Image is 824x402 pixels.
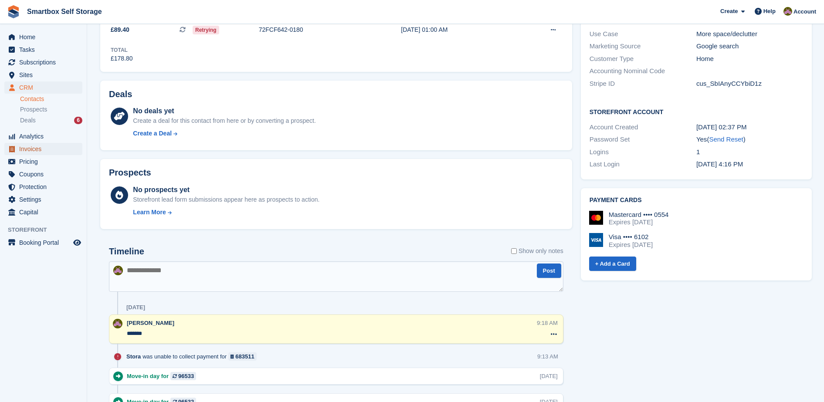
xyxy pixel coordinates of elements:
[20,105,47,114] span: Prospects
[590,147,696,157] div: Logins
[696,41,803,51] div: Google search
[537,352,558,361] div: 9:13 AM
[126,352,261,361] div: was unable to collect payment for
[589,211,603,225] img: Mastercard Logo
[111,25,129,34] span: £89.40
[4,181,82,193] a: menu
[589,257,636,271] a: + Add a Card
[235,352,254,361] div: 683511
[19,193,71,206] span: Settings
[609,233,653,241] div: Visa •••• 6102
[4,155,82,168] a: menu
[707,135,745,143] span: ( )
[511,247,563,256] label: Show only notes
[133,208,166,217] div: Learn More
[763,7,776,16] span: Help
[4,236,82,249] a: menu
[19,69,71,81] span: Sites
[109,168,151,178] h2: Prospects
[4,143,82,155] a: menu
[193,26,219,34] span: Retrying
[590,54,696,64] div: Customer Type
[20,116,82,125] a: Deals 6
[19,143,71,155] span: Invoices
[8,226,87,234] span: Storefront
[19,81,71,94] span: CRM
[4,56,82,68] a: menu
[20,95,82,103] a: Contacts
[19,31,71,43] span: Home
[590,107,803,116] h2: Storefront Account
[133,106,315,116] div: No deals yet
[696,122,803,132] div: [DATE] 02:37 PM
[72,237,82,248] a: Preview store
[228,352,257,361] a: 683511
[111,46,133,54] div: Total
[4,31,82,43] a: menu
[696,54,803,64] div: Home
[19,181,71,193] span: Protection
[609,241,653,249] div: Expires [DATE]
[590,197,803,204] h2: Payment cards
[19,130,71,142] span: Analytics
[127,320,174,326] span: [PERSON_NAME]
[709,135,743,143] a: Send Reset
[590,79,696,89] div: Stripe ID
[4,193,82,206] a: menu
[170,372,196,380] a: 96533
[133,208,319,217] a: Learn More
[540,372,558,380] div: [DATE]
[793,7,816,16] span: Account
[720,7,738,16] span: Create
[133,195,319,204] div: Storefront lead form submissions appear here as prospects to action.
[20,105,82,114] a: Prospects
[696,160,743,168] time: 2025-07-01 15:16:52 UTC
[19,206,71,218] span: Capital
[126,352,141,361] span: Stora
[590,122,696,132] div: Account Created
[133,116,315,125] div: Create a deal for this contact from here or by converting a prospect.
[401,25,518,34] div: [DATE] 01:00 AM
[133,185,319,195] div: No prospects yet
[537,319,558,327] div: 9:18 AM
[259,25,373,34] div: 72FCF642-0180
[590,159,696,169] div: Last Login
[111,54,133,63] div: £178.80
[19,155,71,168] span: Pricing
[696,147,803,157] div: 1
[7,5,20,18] img: stora-icon-8386f47178a22dfd0bd8f6a31ec36ba5ce8667c1dd55bd0f319d3a0aa187defe.svg
[133,129,315,138] a: Create a Deal
[19,44,71,56] span: Tasks
[109,89,132,99] h2: Deals
[109,247,144,257] h2: Timeline
[589,233,603,247] img: Visa Logo
[113,266,123,275] img: Kayleigh Devlin
[590,29,696,39] div: Use Case
[783,7,792,16] img: Kayleigh Devlin
[609,211,669,219] div: Mastercard •••• 0554
[4,44,82,56] a: menu
[4,130,82,142] a: menu
[4,69,82,81] a: menu
[19,56,71,68] span: Subscriptions
[4,206,82,218] a: menu
[19,236,71,249] span: Booking Portal
[126,304,145,311] div: [DATE]
[696,135,803,145] div: Yes
[590,41,696,51] div: Marketing Source
[590,135,696,145] div: Password Set
[511,247,517,256] input: Show only notes
[4,81,82,94] a: menu
[590,66,696,76] div: Accounting Nominal Code
[20,116,36,125] span: Deals
[24,4,105,19] a: Smartbox Self Storage
[537,263,561,278] button: Post
[74,117,82,124] div: 6
[178,372,194,380] div: 96533
[696,29,803,39] div: More space/declutter
[127,372,200,380] div: Move-in day for
[4,168,82,180] a: menu
[609,218,669,226] div: Expires [DATE]
[696,79,803,89] div: cus_SbIAnyCCYbiD1z
[19,168,71,180] span: Coupons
